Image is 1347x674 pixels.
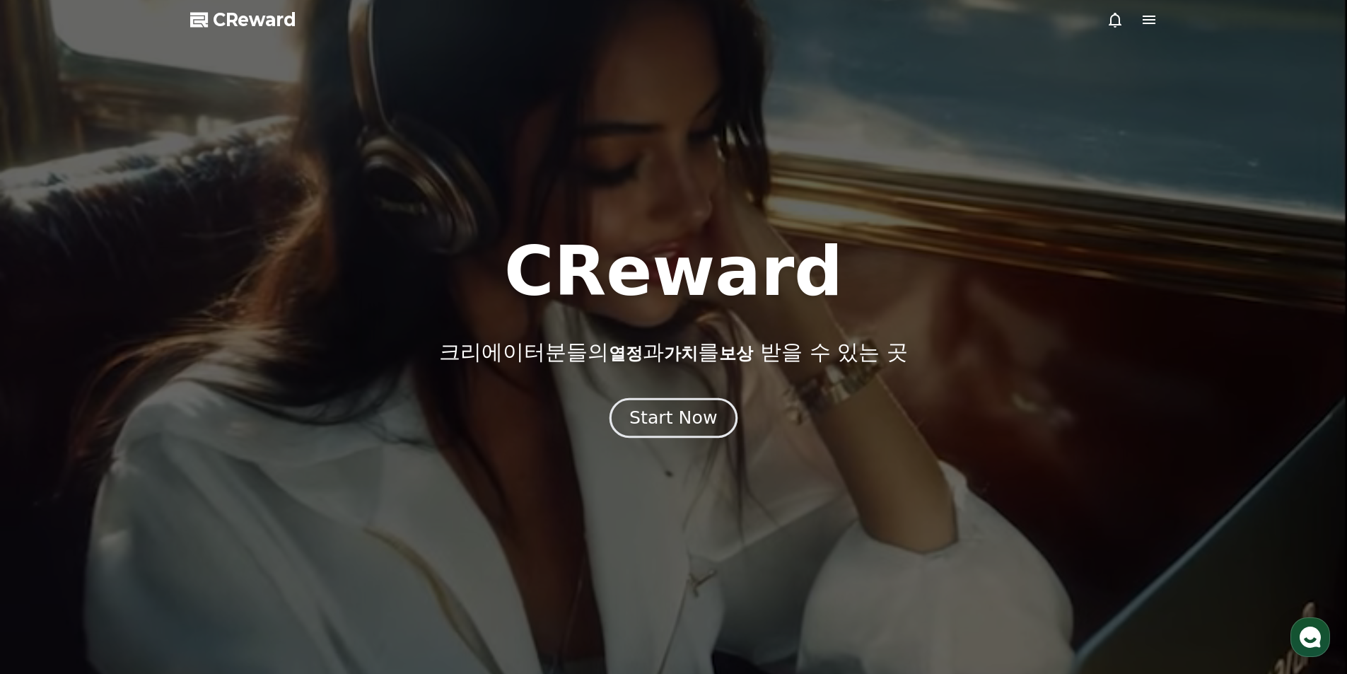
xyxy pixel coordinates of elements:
[609,344,643,364] span: 열정
[612,413,735,426] a: Start Now
[610,397,737,438] button: Start Now
[719,344,753,364] span: 보상
[190,8,296,31] a: CReward
[4,448,93,484] a: 홈
[45,470,53,481] span: 홈
[93,448,182,484] a: 대화
[182,448,272,484] a: 설정
[664,344,698,364] span: 가치
[213,8,296,31] span: CReward
[129,470,146,482] span: 대화
[218,470,235,481] span: 설정
[504,238,843,306] h1: CReward
[439,339,907,365] p: 크리에이터분들의 과 를 받을 수 있는 곳
[629,406,717,430] div: Start Now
